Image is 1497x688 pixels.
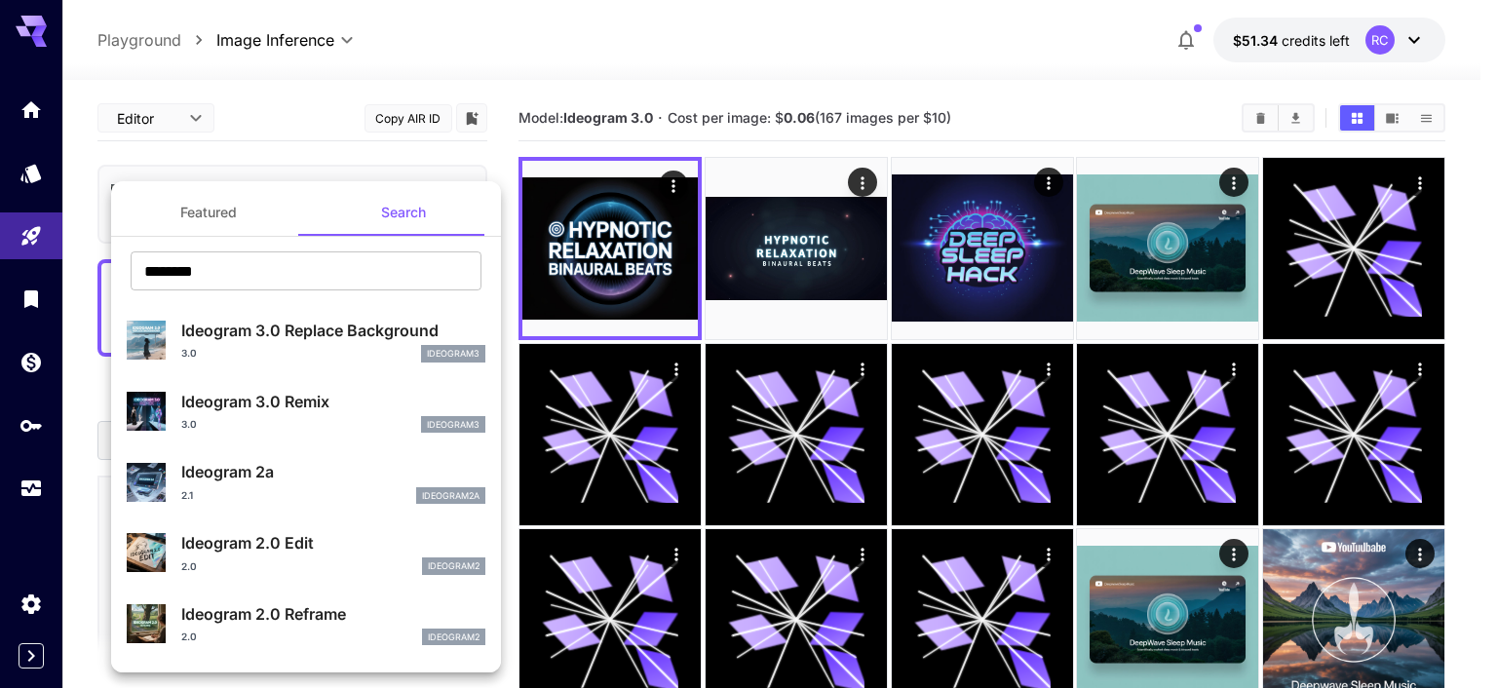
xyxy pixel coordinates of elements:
[181,559,197,574] p: 2.0
[111,189,306,236] button: Featured
[181,390,485,413] p: Ideogram 3.0 Remix
[1400,594,1497,688] iframe: Chat Widget
[127,452,485,512] div: Ideogram 2a2.1ideogram2a
[306,189,501,236] button: Search
[181,531,485,554] p: Ideogram 2.0 Edit
[181,602,485,626] p: Ideogram 2.0 Reframe
[181,488,193,503] p: 2.1
[181,417,197,432] p: 3.0
[181,319,485,342] p: Ideogram 3.0 Replace Background
[181,460,485,483] p: Ideogram 2a
[428,559,480,573] p: ideogram2
[427,418,480,432] p: ideogram3
[427,347,480,361] p: ideogram3
[422,489,480,503] p: ideogram2a
[127,382,485,441] div: Ideogram 3.0 Remix3.0ideogram3
[181,630,197,644] p: 2.0
[181,346,197,361] p: 3.0
[428,631,480,644] p: ideogram2
[127,523,485,583] div: Ideogram 2.0 Edit2.0ideogram2
[127,311,485,370] div: Ideogram 3.0 Replace Background3.0ideogram3
[127,594,485,654] div: Ideogram 2.0 Reframe2.0ideogram2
